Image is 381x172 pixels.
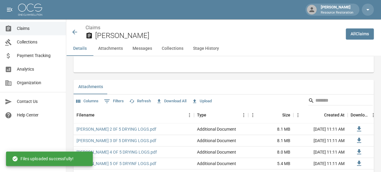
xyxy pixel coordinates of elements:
[346,28,374,40] a: AllClaims
[348,107,378,123] div: Download
[282,107,290,123] div: Size
[86,25,100,30] a: Claims
[18,4,42,16] img: ocs-logo-white-transparent.png
[73,80,374,94] div: related-list tabs
[185,110,194,119] button: Menu
[95,31,341,40] h2: [PERSON_NAME]
[73,107,194,123] div: Filename
[197,161,236,167] div: Additional Document
[369,110,378,119] button: Menu
[86,24,341,31] nav: breadcrumb
[308,96,373,107] div: Search
[12,153,73,164] div: Files uploaded successfully!
[17,80,61,86] span: Organization
[17,25,61,32] span: Claims
[17,39,61,45] span: Collections
[188,41,224,56] button: Stage History
[248,123,293,135] div: 8.1 MB
[93,41,128,56] button: Attachments
[248,158,293,169] div: 5.4 MB
[17,66,61,72] span: Analytics
[77,126,156,132] a: [PERSON_NAME] 2 0F 5 DRYING LOGS.pdf
[157,41,188,56] button: Collections
[318,4,356,15] div: [PERSON_NAME]
[248,135,293,146] div: 8.1 MB
[197,107,206,123] div: Type
[102,96,125,106] button: Show filters
[77,107,95,123] div: Filename
[239,110,248,119] button: Menu
[17,53,61,59] span: Payment Tracking
[77,149,157,155] a: [PERSON_NAME] 4 OF 5 DRYING LOGS.pdf
[248,110,257,119] button: Menu
[73,80,108,94] button: Attachments
[293,110,302,119] button: Menu
[190,97,213,106] button: Upload
[66,41,381,56] div: anchor tabs
[197,149,236,155] div: Additional Document
[248,107,293,123] div: Size
[197,126,236,132] div: Additional Document
[155,97,188,106] button: Download All
[128,97,152,106] button: Refresh
[4,4,16,16] button: open drawer
[293,158,348,169] div: [DATE] 11:11 AM
[17,112,61,118] span: Help Center
[197,138,236,144] div: Additional Document
[293,123,348,135] div: [DATE] 11:11 AM
[75,97,100,106] button: Select columns
[293,107,348,123] div: Created At
[248,146,293,158] div: 8.0 MB
[77,138,156,144] a: [PERSON_NAME] 3 0F 5 DRYING LOGS.pdf
[128,41,157,56] button: Messages
[293,135,348,146] div: [DATE] 11:11 AM
[77,161,156,167] a: [PERSON_NAME] 5 OF 5 DRYINF LOGS.pdf
[324,107,345,123] div: Created At
[293,146,348,158] div: [DATE] 11:11 AM
[66,41,93,56] button: Details
[321,10,353,15] p: Resource Restoration
[17,98,61,105] span: Contact Us
[194,107,248,123] div: Type
[351,107,369,123] div: Download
